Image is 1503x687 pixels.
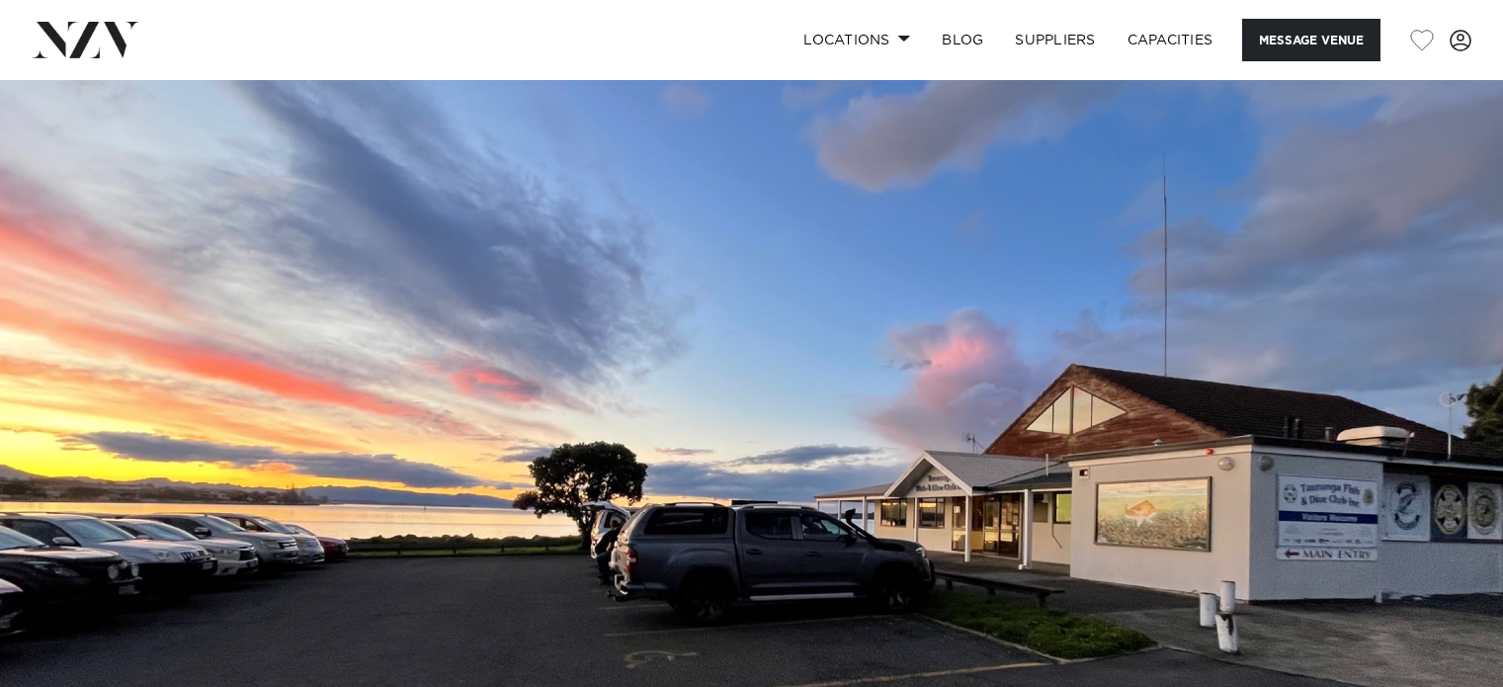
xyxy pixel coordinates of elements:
a: Capacities [1112,19,1229,61]
button: Message Venue [1242,19,1380,61]
a: SUPPLIERS [999,19,1111,61]
a: BLOG [926,19,999,61]
img: nzv-logo.png [32,22,139,57]
a: Locations [788,19,926,61]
